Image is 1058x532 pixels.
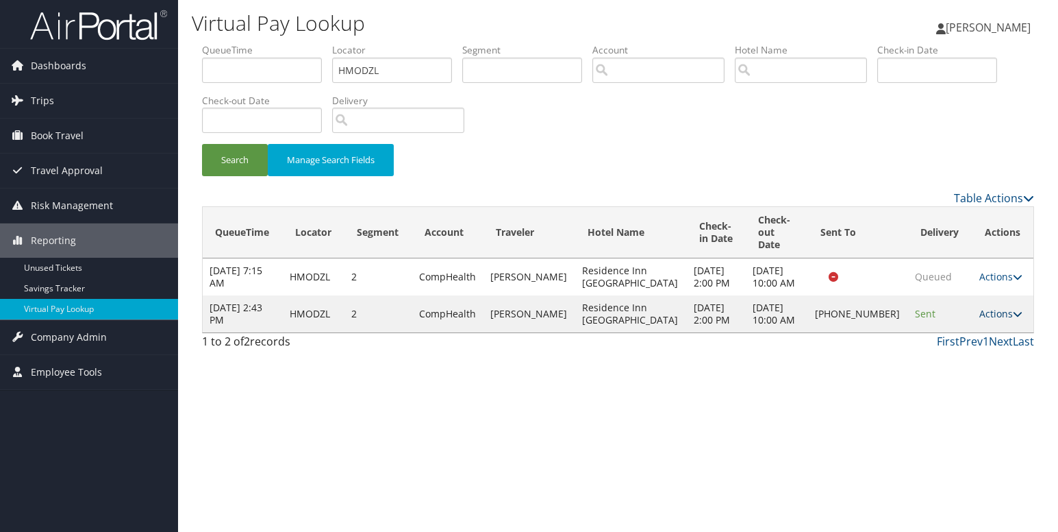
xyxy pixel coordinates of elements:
h1: Virtual Pay Lookup [192,9,760,38]
td: [DATE] 10:00 AM [746,258,807,295]
td: HMODZL [283,295,344,332]
span: Risk Management [31,189,113,223]
th: Locator: activate to sort column ascending [283,207,344,258]
img: airportal-logo.png [30,9,167,41]
td: CompHealth [412,258,484,295]
a: Last [1013,334,1034,349]
label: QueueTime [202,43,332,57]
td: HMODZL [283,258,344,295]
td: [DATE] 7:15 AM [203,258,283,295]
label: Hotel Name [735,43,877,57]
label: Account [592,43,735,57]
span: Book Travel [31,119,84,153]
td: [PHONE_NUMBER] [808,295,908,332]
button: Manage Search Fields [268,144,394,176]
td: Residence Inn [GEOGRAPHIC_DATA] [575,258,687,295]
th: Segment: activate to sort column ascending [344,207,412,258]
span: Travel Approval [31,154,103,188]
td: [DATE] 2:00 PM [687,258,746,295]
span: Dashboards [31,49,86,83]
button: Search [202,144,268,176]
a: Prev [959,334,983,349]
td: 2 [344,258,412,295]
td: [DATE] 2:00 PM [687,295,746,332]
a: Table Actions [954,191,1034,206]
label: Check-in Date [877,43,1007,57]
span: Queued [915,270,952,283]
a: [PERSON_NAME] [936,7,1044,48]
td: [PERSON_NAME] [483,258,575,295]
td: [DATE] 2:43 PM [203,295,283,332]
th: Traveler: activate to sort column ascending [483,207,575,258]
a: Actions [979,270,1022,283]
th: Check-in Date: activate to sort column ascending [687,207,746,258]
a: 1 [983,334,989,349]
th: Actions [972,207,1034,258]
span: Sent [915,307,935,320]
td: Residence Inn [GEOGRAPHIC_DATA] [575,295,687,332]
label: Segment [462,43,592,57]
div: 1 to 2 of records [202,333,394,356]
a: First [937,334,959,349]
span: Trips [31,84,54,118]
a: Actions [979,307,1022,320]
span: Company Admin [31,320,107,354]
th: Delivery: activate to sort column ascending [908,207,972,258]
td: [DATE] 10:00 AM [746,295,807,332]
th: Sent To: activate to sort column descending [808,207,908,258]
th: QueueTime: activate to sort column ascending [203,207,283,258]
td: 2 [344,295,412,332]
label: Check-out Date [202,94,332,108]
th: Account: activate to sort column ascending [412,207,484,258]
label: Locator [332,43,462,57]
th: Hotel Name: activate to sort column ascending [575,207,687,258]
a: Next [989,334,1013,349]
span: 2 [244,334,250,349]
td: CompHealth [412,295,484,332]
span: [PERSON_NAME] [946,20,1031,35]
span: Reporting [31,223,76,258]
th: Check-out Date: activate to sort column ascending [746,207,807,258]
label: Delivery [332,94,475,108]
td: [PERSON_NAME] [483,295,575,332]
span: Employee Tools [31,355,102,389]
